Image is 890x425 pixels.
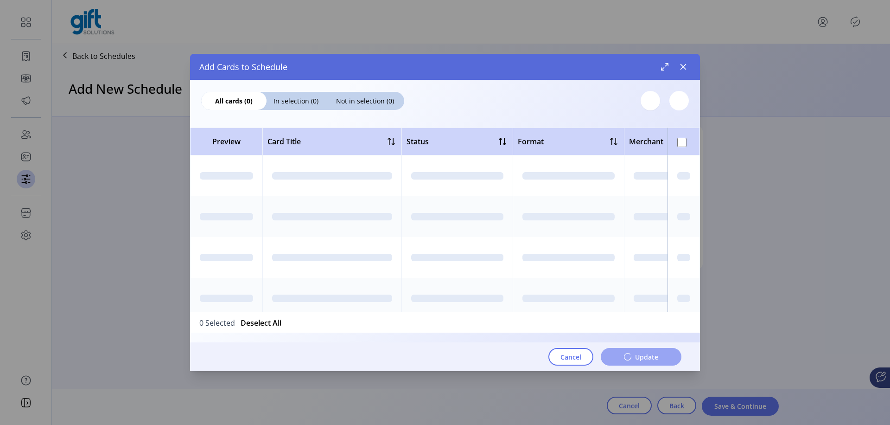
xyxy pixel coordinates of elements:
span: Card Title [267,136,301,147]
span: Format [518,136,544,147]
button: Cancel [548,348,593,366]
div: Status [407,136,429,147]
span: Preview [195,136,258,147]
button: Maximize [657,59,672,74]
span: 0 Selected [199,317,235,327]
span: All cards (0) [201,96,267,106]
div: In selection (0) [267,92,325,110]
span: Cancel [560,352,581,362]
div: All cards (0) [201,92,267,110]
div: Not in selection (0) [325,92,404,110]
span: In selection (0) [267,96,325,106]
span: Not in selection (0) [325,96,404,106]
span: Add Cards to Schedule [199,61,287,73]
button: Filter Button [669,91,689,110]
button: Deselect All [241,317,281,328]
span: Merchant [629,136,663,147]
